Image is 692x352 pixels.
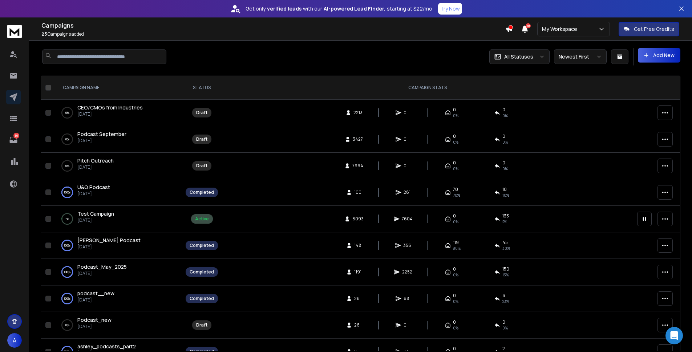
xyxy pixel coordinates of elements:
[64,295,70,302] p: 100 %
[502,346,505,352] span: 2
[7,333,22,348] button: A
[77,343,136,350] span: ashley_podcasts_part2
[64,242,70,249] p: 100 %
[77,184,110,191] span: U&O Podcast
[453,293,456,299] span: 0
[453,325,458,331] span: 0%
[619,22,679,36] button: Get Free Credits
[453,133,456,139] span: 0
[65,109,69,116] p: 0 %
[77,297,114,303] p: [DATE]
[404,136,411,142] span: 0
[190,243,214,248] div: Completed
[453,319,456,325] span: 0
[453,113,458,119] span: 0%
[354,296,361,301] span: 26
[77,237,141,244] span: [PERSON_NAME] Podcast
[404,296,411,301] span: 68
[453,160,456,166] span: 0
[352,163,363,169] span: 7964
[453,213,456,219] span: 0
[54,100,181,126] td: 0%CEO/CMOs from Industries[DATE]
[502,272,509,278] span: 13 %
[542,25,580,33] p: My Workspace
[54,259,181,285] td: 100%Podcast_May_2025[DATE]
[77,131,126,138] a: Podcast September
[634,25,674,33] p: Get Free Credits
[190,189,214,195] div: Completed
[453,346,456,352] span: 0
[453,187,458,192] span: 70
[502,240,508,245] span: 45
[54,206,181,232] td: 1%Test Campaign[DATE]
[353,110,363,116] span: 2213
[77,104,143,111] a: CEO/CMOs from Industries
[502,160,505,166] span: 0
[502,133,505,139] span: 0
[77,343,136,350] a: ashley_podcasts_part2
[77,191,110,197] p: [DATE]
[404,189,411,195] span: 281
[453,192,460,198] span: 70 %
[196,322,207,328] div: Draft
[354,189,361,195] span: 100
[13,133,19,139] p: 60
[453,139,458,145] span: 0%
[77,164,114,170] p: [DATE]
[502,325,508,331] span: 0%
[54,126,181,153] td: 0%Podcast September[DATE]
[77,184,110,191] a: U&O Podcast
[41,31,47,37] span: 23
[502,299,509,304] span: 23 %
[453,166,458,172] span: 0%
[440,5,460,12] p: Try Now
[453,272,458,278] span: 0%
[324,5,385,12] strong: AI-powered Lead Finder,
[502,219,507,225] span: 2 %
[77,111,143,117] p: [DATE]
[502,107,505,113] span: 0
[453,266,456,272] span: 0
[352,216,364,222] span: 8093
[404,110,411,116] span: 0
[502,319,505,325] span: 0
[196,136,207,142] div: Draft
[54,232,181,259] td: 100%[PERSON_NAME] Podcast[DATE]
[502,245,510,251] span: 30 %
[77,263,127,271] a: Podcast_May_2025
[77,157,114,164] a: Pitch Outreach
[54,312,181,339] td: 0%Podcast_new[DATE]
[453,299,458,304] span: 0%
[526,23,531,28] span: 50
[453,240,459,245] span: 119
[402,216,413,222] span: 7604
[77,131,126,137] span: Podcast September
[502,187,507,192] span: 10
[54,179,181,206] td: 100%U&O Podcast[DATE]
[453,219,458,225] span: 0%
[354,269,361,275] span: 1191
[402,269,412,275] span: 2252
[195,216,209,222] div: Active
[6,133,21,147] a: 60
[502,139,508,145] span: 0%
[77,210,114,217] a: Test Campaign
[267,5,302,12] strong: verified leads
[77,271,127,276] p: [DATE]
[77,244,141,250] p: [DATE]
[77,237,141,244] a: [PERSON_NAME] Podcast
[65,321,69,329] p: 0 %
[41,31,505,37] p: Campaigns added
[502,213,509,219] span: 133
[54,76,181,100] th: CAMPAIGN NAME
[196,163,207,169] div: Draft
[404,163,411,169] span: 0
[196,110,207,116] div: Draft
[65,215,69,223] p: 1 %
[554,49,607,64] button: Newest First
[438,3,462,15] button: Try Now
